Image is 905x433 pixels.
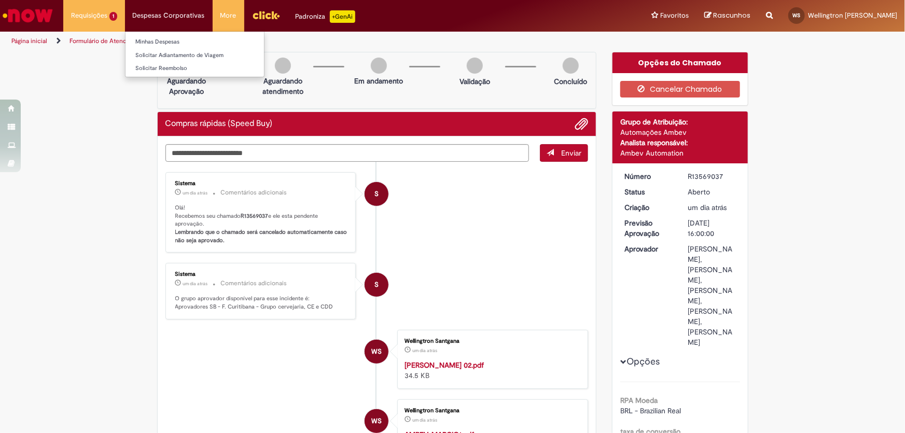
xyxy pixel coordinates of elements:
time: 26/09/2025 08:01:10 [183,281,208,287]
div: System [365,273,388,297]
div: Sistema [175,271,348,277]
span: um dia atrás [688,203,727,212]
div: 34.5 KB [405,360,577,381]
span: um dia atrás [183,281,208,287]
p: O grupo aprovador disponível para esse incidente é: Aprovadores SB - F. Curitibana - Grupo cervej... [175,295,348,311]
a: Formulário de Atendimento [69,37,146,45]
div: 26/09/2025 08:01:01 [688,202,736,213]
div: System [365,182,388,206]
span: um dia atrás [183,190,208,196]
span: Favoritos [660,10,689,21]
b: RPA Moeda [620,396,658,405]
a: Solicitar Reembolso [126,63,264,74]
div: Grupo de Atribuição: [620,117,740,127]
span: Rascunhos [713,10,750,20]
p: Em andamento [354,76,403,86]
dt: Aprovador [617,244,680,254]
span: Despesas Corporativas [133,10,205,21]
span: More [220,10,236,21]
time: 26/09/2025 08:01:13 [183,190,208,196]
div: Opções do Chamado [612,52,748,73]
p: Concluído [554,76,587,87]
time: 26/09/2025 08:01:01 [688,203,727,212]
div: [PERSON_NAME], [PERSON_NAME], [PERSON_NAME], [PERSON_NAME], [PERSON_NAME] [688,244,736,347]
ul: Trilhas de página [8,32,595,51]
b: Lembrando que o chamado será cancelado automaticamente caso não seja aprovado. [175,228,349,244]
span: um dia atrás [412,417,437,423]
span: WS [371,339,382,364]
p: Validação [460,76,490,87]
dt: Criação [617,202,680,213]
div: Aberto [688,187,736,197]
small: Comentários adicionais [221,188,287,197]
img: img-circle-grey.png [275,58,291,74]
a: Página inicial [11,37,47,45]
span: Requisições [71,10,107,21]
button: Enviar [540,144,588,162]
span: Wellingtron [PERSON_NAME] [808,11,897,20]
div: Automações Ambev [620,127,740,137]
div: Ambev Automation [620,148,740,158]
time: 26/09/2025 08:00:38 [412,417,437,423]
textarea: Digite sua mensagem aqui... [165,144,530,162]
button: Cancelar Chamado [620,81,740,97]
span: WS [793,12,801,19]
div: Sistema [175,180,348,187]
span: Enviar [561,148,581,158]
div: R13569037 [688,171,736,181]
a: Rascunhos [704,11,750,21]
span: S [374,272,379,297]
div: [DATE] 16:00:00 [688,218,736,239]
p: Aguardando Aprovação [162,76,212,96]
span: S [374,181,379,206]
a: Minhas Despesas [126,36,264,48]
img: click_logo_yellow_360x200.png [252,7,280,23]
img: img-circle-grey.png [467,58,483,74]
span: 1 [109,12,117,21]
p: Olá! Recebemos seu chamado e ele esta pendente aprovação. [175,204,348,245]
small: Comentários adicionais [221,279,287,288]
p: Aguardando atendimento [258,76,308,96]
time: 26/09/2025 08:00:57 [412,347,437,354]
span: um dia atrás [412,347,437,354]
dt: Previsão Aprovação [617,218,680,239]
div: Wellingtron Santgana [365,409,388,433]
h2: Compras rápidas (Speed Buy) Histórico de tíquete [165,119,273,129]
p: +GenAi [330,10,355,23]
a: Solicitar Adiantamento de Viagem [126,50,264,61]
span: BRL - Brazilian Real [620,406,681,415]
img: ServiceNow [1,5,54,26]
a: [PERSON_NAME] 02.pdf [405,360,484,370]
b: R13569037 [241,212,269,220]
ul: Despesas Corporativas [125,31,264,77]
div: Analista responsável: [620,137,740,148]
div: Wellingtron Santgana [365,340,388,364]
div: Wellingtron Santgana [405,408,577,414]
img: img-circle-grey.png [563,58,579,74]
button: Adicionar anexos [575,117,588,131]
div: Wellingtron Santgana [405,338,577,344]
div: Padroniza [296,10,355,23]
img: img-circle-grey.png [371,58,387,74]
dt: Status [617,187,680,197]
dt: Número [617,171,680,181]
